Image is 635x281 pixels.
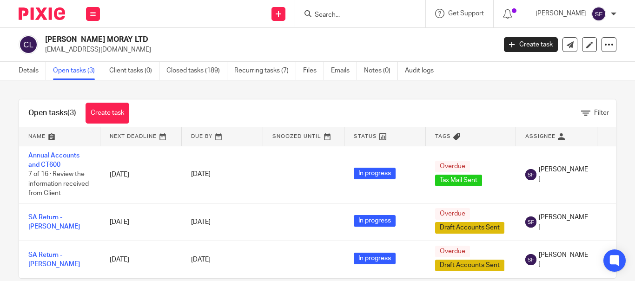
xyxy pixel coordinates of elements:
img: svg%3E [525,254,536,265]
span: [PERSON_NAME] [539,165,588,184]
span: In progress [354,168,396,179]
span: Draft Accounts Sent [435,260,504,271]
span: [DATE] [191,171,211,178]
td: [DATE] [100,203,182,241]
a: Notes (0) [364,62,398,80]
span: [PERSON_NAME] [539,250,588,269]
span: Overdue [435,246,470,257]
a: Recurring tasks (7) [234,62,296,80]
span: Tags [435,134,451,139]
img: Pixie [19,7,65,20]
a: Create task [86,103,129,124]
span: (3) [67,109,76,117]
a: Details [19,62,46,80]
a: Client tasks (0) [109,62,159,80]
a: SA Return - [PERSON_NAME] [28,252,80,268]
span: Filter [594,110,609,116]
a: Closed tasks (189) [166,62,227,80]
input: Search [314,11,397,20]
td: [DATE] [100,241,182,278]
a: SA Return - [PERSON_NAME] [28,214,80,230]
span: Tax Mail Sent [435,175,482,186]
p: [PERSON_NAME] [536,9,587,18]
img: svg%3E [591,7,606,21]
a: Audit logs [405,62,441,80]
td: [DATE] [100,146,182,203]
span: In progress [354,253,396,264]
span: Overdue [435,161,470,172]
a: Open tasks (3) [53,62,102,80]
span: [DATE] [191,219,211,225]
span: 7 of 16 · Review the information received from Client [28,171,89,196]
h2: [PERSON_NAME] MORAY LTD [45,35,401,45]
img: svg%3E [525,216,536,228]
span: Draft Accounts Sent [435,222,504,234]
span: [DATE] [191,256,211,263]
span: In progress [354,215,396,227]
span: [PERSON_NAME] [539,213,588,232]
span: Snoozed Until [272,134,321,139]
h1: Open tasks [28,108,76,118]
img: svg%3E [525,169,536,180]
span: Get Support [448,10,484,17]
span: Status [354,134,377,139]
a: Create task [504,37,558,52]
img: svg%3E [19,35,38,54]
a: Emails [331,62,357,80]
a: Files [303,62,324,80]
p: [EMAIL_ADDRESS][DOMAIN_NAME] [45,45,490,54]
span: Overdue [435,208,470,220]
a: Annual Accounts and CT600 [28,152,79,168]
